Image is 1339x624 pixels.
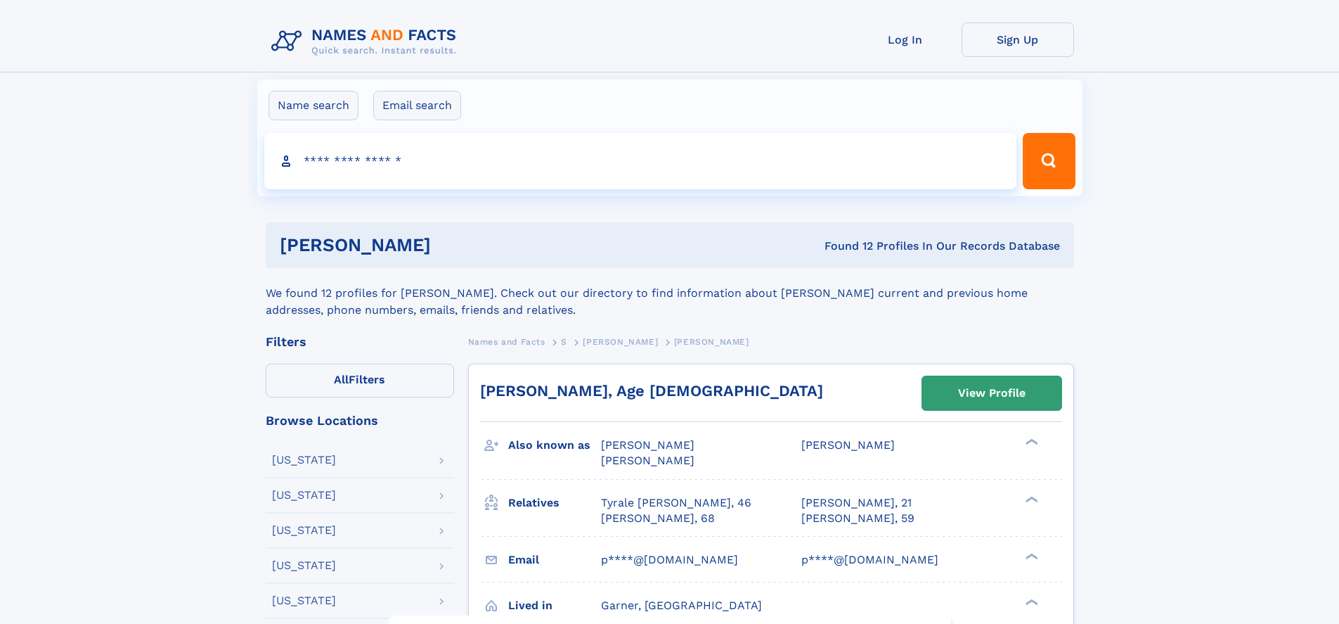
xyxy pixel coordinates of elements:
[272,595,336,606] div: [US_STATE]
[601,438,694,452] span: [PERSON_NAME]
[508,548,601,572] h3: Email
[373,91,461,120] label: Email search
[1023,133,1075,189] button: Search Button
[601,495,751,511] a: Tyrale [PERSON_NAME], 46
[272,560,336,571] div: [US_STATE]
[266,336,454,348] div: Filters
[272,454,336,466] div: [US_STATE]
[601,599,762,612] span: Garner, [GEOGRAPHIC_DATA]
[334,373,349,386] span: All
[922,376,1061,410] a: View Profile
[480,382,823,400] a: [PERSON_NAME], Age [DEMOGRAPHIC_DATA]
[674,337,749,347] span: [PERSON_NAME]
[508,594,601,618] h3: Lived in
[280,236,628,254] h1: [PERSON_NAME]
[1022,552,1039,561] div: ❯
[801,438,895,452] span: [PERSON_NAME]
[1022,597,1039,606] div: ❯
[801,511,914,526] a: [PERSON_NAME], 59
[583,337,658,347] span: [PERSON_NAME]
[801,495,912,511] a: [PERSON_NAME], 21
[1022,495,1039,504] div: ❯
[561,333,567,350] a: S
[266,414,454,427] div: Browse Locations
[266,23,468,61] img: Logo Names and Facts
[561,337,567,347] span: S
[628,238,1060,254] div: Found 12 Profiles In Our Records Database
[601,454,694,467] span: [PERSON_NAME]
[508,433,601,457] h3: Also known as
[272,490,336,501] div: [US_STATE]
[468,333,545,350] a: Names and Facts
[962,23,1074,57] a: Sign Up
[958,377,1026,409] div: View Profile
[264,133,1017,189] input: search input
[266,268,1074,319] div: We found 12 profiles for [PERSON_NAME]. Check out our directory to find information about [PERSON...
[272,525,336,536] div: [US_STATE]
[583,333,658,350] a: [PERSON_NAME]
[1022,438,1039,447] div: ❯
[266,364,454,397] label: Filters
[269,91,358,120] label: Name search
[508,491,601,515] h3: Relatives
[601,511,715,526] a: [PERSON_NAME], 68
[849,23,962,57] a: Log In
